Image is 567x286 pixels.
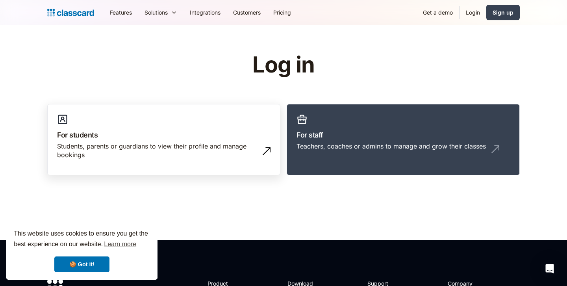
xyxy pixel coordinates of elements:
div: cookieconsent [6,221,157,280]
div: Open Intercom Messenger [540,259,559,278]
h3: For staff [296,130,510,140]
a: Pricing [267,4,297,21]
div: Students, parents or guardians to view their profile and manage bookings [57,142,255,160]
h3: For students [57,130,271,140]
a: Login [460,4,486,21]
a: dismiss cookie message [54,256,109,272]
a: Get a demo [417,4,459,21]
div: Teachers, coaches or admins to manage and grow their classes [296,142,486,150]
a: For studentsStudents, parents or guardians to view their profile and manage bookings [47,104,280,176]
a: home [47,7,94,18]
a: Features [104,4,138,21]
div: Solutions [145,8,168,17]
a: Sign up [486,5,520,20]
span: This website uses cookies to ensure you get the best experience on our website. [14,229,150,250]
a: Customers [227,4,267,21]
a: learn more about cookies [103,238,137,250]
a: For staffTeachers, coaches or admins to manage and grow their classes [287,104,520,176]
div: Sign up [493,8,513,17]
a: Integrations [183,4,227,21]
div: Solutions [138,4,183,21]
h1: Log in [159,53,409,77]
